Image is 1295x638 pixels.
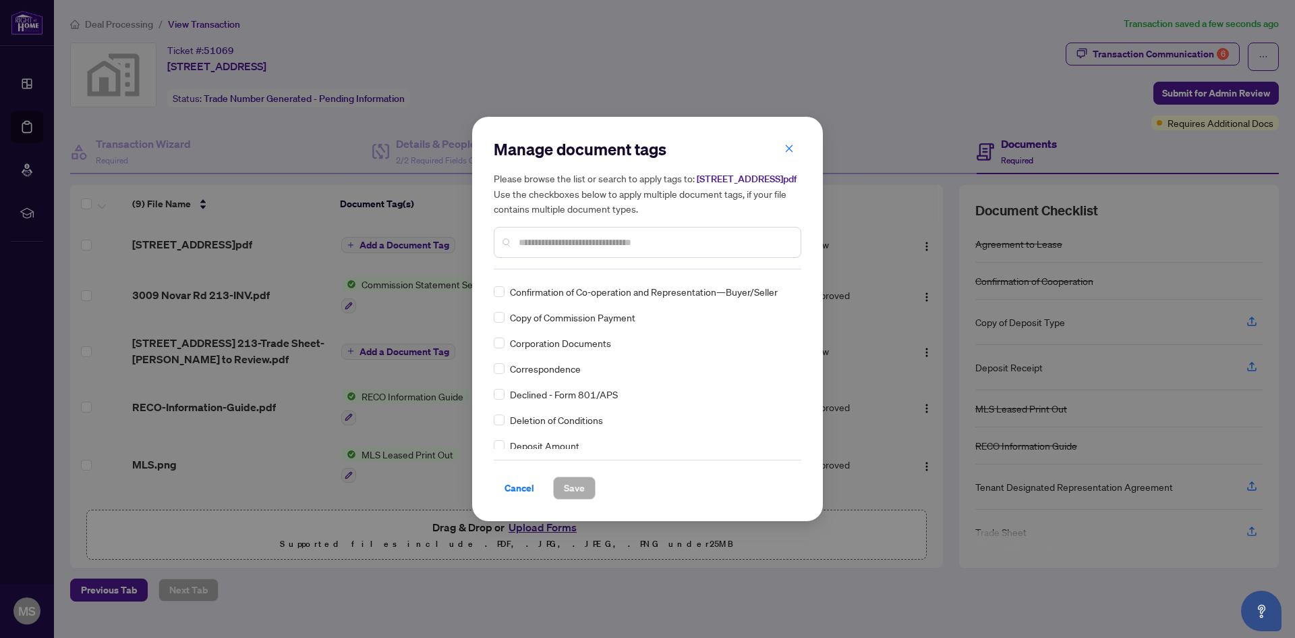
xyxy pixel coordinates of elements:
[494,477,545,500] button: Cancel
[510,284,778,299] span: Confirmation of Co-operation and Representation—Buyer/Seller
[697,173,797,185] span: [STREET_ADDRESS]pdf
[510,336,611,350] span: Corporation Documents
[505,477,534,499] span: Cancel
[510,387,618,402] span: Declined - Form 801/APS
[510,361,581,376] span: Correspondence
[494,171,801,216] h5: Please browse the list or search to apply tags to: Use the checkboxes below to apply multiple doc...
[494,138,801,160] h2: Manage document tags
[510,310,635,325] span: Copy of Commission Payment
[553,477,596,500] button: Save
[510,438,579,453] span: Deposit Amount
[510,413,603,427] span: Deletion of Conditions
[1241,591,1282,631] button: Open asap
[784,144,794,153] span: close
